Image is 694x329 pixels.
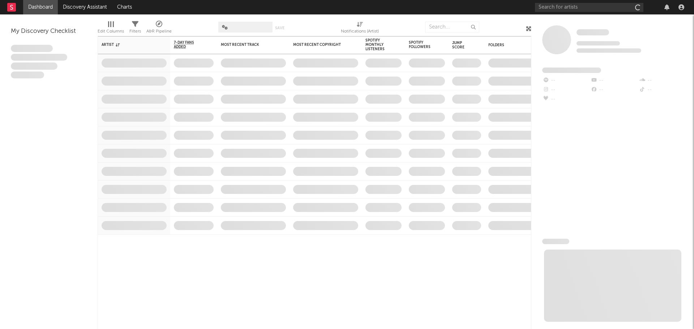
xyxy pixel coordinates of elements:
div: Most Recent Track [221,43,275,47]
div: Jump Score [452,41,470,49]
div: Artist [102,43,156,47]
div: A&R Pipeline [146,18,172,39]
div: Filters [129,27,141,36]
span: Lorem ipsum dolor [11,45,53,52]
div: My Discovery Checklist [11,27,87,36]
div: -- [590,85,638,95]
span: Tracking Since: [DATE] [577,41,620,46]
div: Edit Columns [98,27,124,36]
div: -- [590,76,638,85]
span: News Feed [542,239,569,244]
span: Integer aliquet in purus et [11,54,67,61]
div: Spotify Monthly Listeners [365,38,391,51]
button: Save [275,26,284,30]
div: Most Recent Copyright [293,43,347,47]
div: -- [639,76,687,85]
span: 7-Day Fans Added [174,40,203,49]
div: Folders [488,43,543,47]
div: -- [542,76,590,85]
span: Aliquam viverra [11,72,44,79]
span: Praesent ac interdum [11,62,57,70]
span: Fans Added by Platform [542,68,601,73]
div: -- [542,85,590,95]
div: -- [639,85,687,95]
div: Filters [129,18,141,39]
div: Spotify Followers [409,40,434,49]
div: -- [542,95,590,104]
span: Some Artist [577,29,609,35]
span: 0 fans last week [577,48,641,53]
input: Search for artists [535,3,643,12]
div: A&R Pipeline [146,27,172,36]
input: Search... [425,22,479,33]
a: Some Artist [577,29,609,36]
div: Notifications (Artist) [341,27,379,36]
div: Notifications (Artist) [341,18,379,39]
div: Edit Columns [98,18,124,39]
